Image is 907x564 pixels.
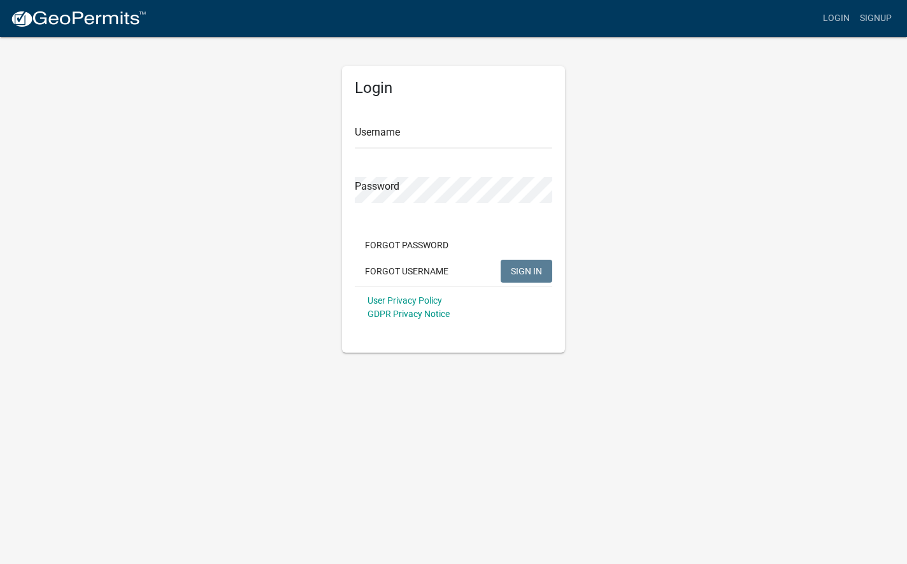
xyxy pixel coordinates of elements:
[501,260,552,283] button: SIGN IN
[511,265,542,276] span: SIGN IN
[368,309,450,319] a: GDPR Privacy Notice
[368,295,442,306] a: User Privacy Policy
[355,79,552,97] h5: Login
[355,260,459,283] button: Forgot Username
[355,234,459,257] button: Forgot Password
[855,6,897,31] a: Signup
[818,6,855,31] a: Login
